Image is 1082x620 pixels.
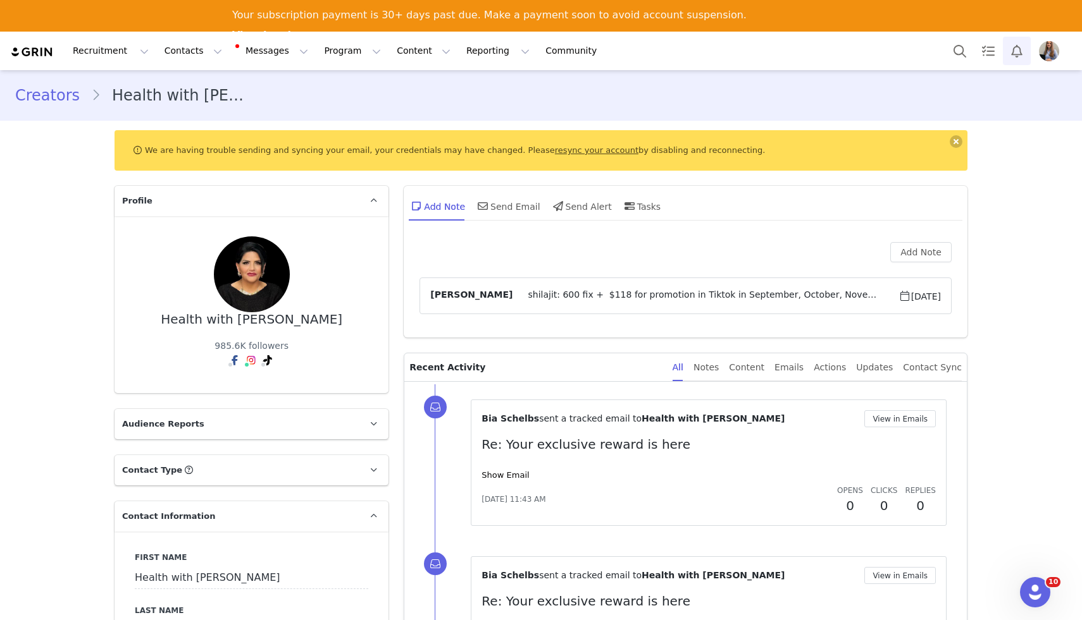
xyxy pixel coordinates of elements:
img: instagram.svg [246,355,256,365]
label: First Name [135,552,368,563]
a: Community [538,37,610,65]
span: sent a tracked email to [539,570,642,580]
span: Profile [122,195,152,207]
div: Actions [814,353,846,382]
button: Reporting [459,37,537,65]
div: 985.6K followers [215,339,289,353]
img: grin logo [10,46,54,58]
p: Re: Your exclusive reward is here [482,435,936,454]
div: Content [729,353,764,382]
span: Opens [837,486,863,495]
button: Search [946,37,974,65]
button: Add Note [890,242,952,262]
button: View in Emails [864,567,936,584]
button: Contacts [157,37,230,65]
a: Creators [15,84,91,107]
span: Clicks [871,486,897,495]
span: Bia Schelbs [482,570,539,580]
span: Replies [905,486,936,495]
button: Recruitment [65,37,156,65]
div: We are having trouble sending and syncing your email, your credentials may have changed. Please b... [115,130,967,171]
span: shilajit: 600 fix + $118 for promotion in Tiktok in September, October, November, December wellne... [513,288,898,303]
h2: 0 [871,496,897,515]
span: Audience Reports [122,418,204,430]
div: Contact Sync [903,353,962,382]
p: Re: Your exclusive reward is here [482,592,936,611]
span: Health with [PERSON_NAME] [642,413,785,423]
div: Send Email [475,191,540,221]
a: View Invoices [232,29,310,43]
span: Contact Type [122,464,182,477]
div: Your subscription payment is 30+ days past due. Make a payment soon to avoid account suspension. [232,9,747,21]
button: Profile [1031,41,1072,61]
span: [PERSON_NAME] [430,288,513,303]
span: 10 [1046,577,1060,587]
img: 92166ddb-5109-4bd2-983a-5e74b1951be6.jpg [1039,41,1059,61]
div: Health with [PERSON_NAME] [161,312,342,327]
div: All [673,353,683,382]
div: Updates [856,353,893,382]
span: Contact Information [122,510,215,523]
div: Emails [774,353,804,382]
div: Tasks [622,191,661,221]
h2: 0 [905,496,936,515]
button: View in Emails [864,410,936,427]
img: 343eea97-6273-403f-ac2e-dddc43152076.jpg [214,236,290,312]
button: Notifications [1003,37,1031,65]
a: resync your account [555,145,638,155]
iframe: Intercom live chat [1020,577,1050,607]
a: Show Email [482,470,529,480]
div: Add Note [409,191,465,221]
span: Health with [PERSON_NAME] [642,570,785,580]
span: Bia Schelbs [482,413,539,423]
span: [DATE] 11:43 AM [482,494,545,505]
button: Content [389,37,458,65]
a: Tasks [974,37,1002,65]
button: Program [316,37,389,65]
div: Send Alert [550,191,612,221]
span: sent a tracked email to [539,413,642,423]
div: Notes [693,353,719,382]
span: [DATE] [899,288,941,303]
p: Recent Activity [409,353,662,381]
h2: 0 [837,496,863,515]
label: Last Name [135,605,368,616]
button: Messages [230,37,316,65]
